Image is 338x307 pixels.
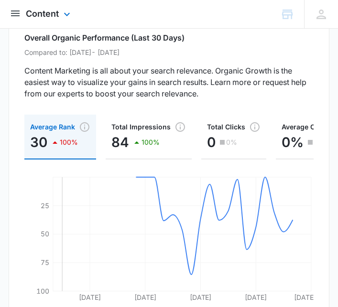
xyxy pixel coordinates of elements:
[134,293,156,301] tspan: [DATE]
[41,258,49,266] tspan: 75
[41,230,49,238] tspan: 50
[26,9,59,19] span: Content
[111,121,186,133] span: Total Impressions
[30,135,47,150] p: 30
[142,139,160,146] p: 100%
[36,287,49,295] tspan: 100
[79,293,101,301] tspan: [DATE]
[60,139,78,146] p: 100%
[207,121,261,133] span: Total Clicks
[245,293,267,301] tspan: [DATE]
[207,135,216,150] p: 0
[24,65,314,99] p: Content Marketing is all about your search relevance. Organic Growth is the easiest way to visual...
[294,293,316,301] tspan: [DATE]
[41,201,49,210] tspan: 25
[190,293,212,301] tspan: [DATE]
[10,8,21,19] button: open subnavigation menu
[24,47,314,57] p: Compared to: [DATE] - [DATE]
[111,135,129,150] p: 84
[282,135,304,150] p: 0%
[226,139,237,146] p: 0%
[30,121,90,133] span: Average Rank
[24,32,314,43] h2: Overall Organic Performance (Last 30 Days)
